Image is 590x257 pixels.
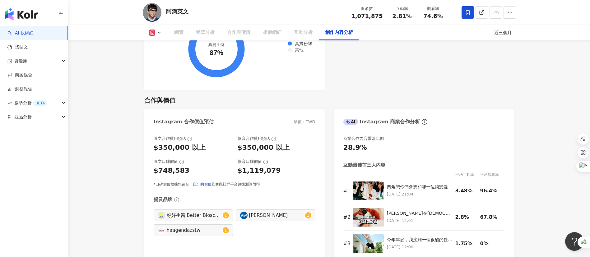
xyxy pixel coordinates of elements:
[343,119,358,125] div: AI
[343,143,367,153] div: 28.9%
[455,240,477,247] div: 1.75%
[154,182,315,187] div: *口碑價值根據您後台， 及客觀社群平台數據測算而得
[238,136,276,141] div: 影音合作費用預估
[223,227,229,233] sup: 1
[294,29,313,36] div: 互動分析
[494,28,516,38] div: 近三個月
[238,143,290,153] div: $350,000 以上
[353,208,384,227] img: 阿滴在Lady Gaga 演唱會上耍雷？！更多演唱會心得請看➡️ #滴scussion #Podcast精華
[343,240,350,247] div: # 3
[387,184,452,190] div: 四角戀你們會想和哪一位談戀愛呢 💕 In this love rectangle, which one would you date 💕 標記你最想接的藝人下班！說不定坐在後座的就是你！ tag...
[392,13,411,19] span: 2.81%
[351,13,383,19] span: 1,071,875
[351,6,383,12] div: 追蹤數
[421,6,445,12] div: 觀看率
[143,3,161,22] img: KOL Avatar
[174,29,184,36] div: 總覽
[5,8,38,21] img: logo
[154,143,206,153] div: $350,000 以上
[173,196,180,203] span: info-circle
[154,136,192,141] div: 圖文合作費用預估
[14,54,27,68] span: 資源庫
[387,191,452,198] p: [DATE] 21:04
[167,212,221,219] div: 好好生醫 Better Biosciences
[263,29,281,36] div: 相似網紅
[227,29,250,36] div: 合作與價值
[196,29,215,36] div: 受眾分析
[249,212,304,219] div: [PERSON_NAME]
[7,101,12,105] span: rise
[240,212,248,219] img: KOL Avatar
[353,181,384,200] img: 四角戀你們會想和哪一位談戀愛呢 💕 In this love rectangle, which one would you date 💕 標記你最想接的藝人下班！說不定坐在後座的就是你！ tag...
[343,214,350,221] div: # 2
[7,86,32,92] a: 洞察報告
[225,213,227,218] span: 1
[480,240,502,247] div: 0%
[7,44,28,50] a: 找貼文
[7,30,34,36] a: searchAI 找網紅
[154,196,172,203] div: 提及品牌
[387,217,452,224] p: [DATE] 12:01
[14,110,32,124] span: 競品分析
[305,212,311,218] sup: 1
[390,6,414,12] div: 互動率
[154,118,214,125] div: Instagram 合作價值預估
[343,136,384,141] div: 商業合作內容覆蓋比例
[225,228,227,232] span: 1
[166,7,188,15] div: 阿滴英文
[14,96,47,110] span: 趨勢分析
[223,212,229,218] sup: 1
[307,213,309,218] span: 1
[290,47,304,52] span: 其他
[455,187,477,194] div: 3.48%
[154,159,184,164] div: 圖文口碑價值
[154,166,190,176] div: $748,583
[325,29,353,36] div: 創作內容分析
[423,13,443,19] span: 74.6%
[238,159,268,164] div: 影音口碑價值
[480,214,502,221] div: 67.8%
[193,182,211,186] a: 自訂的價值
[343,187,350,194] div: # 1
[238,166,281,176] div: $1,119,079
[480,172,505,178] div: 平均觀看率
[455,214,477,221] div: 2.8%
[387,237,452,243] div: 今年年底，我接到一個很酷的任務🔥 要帶著大家一起熱血開跑—— 我將擔任 2025 NB 10K 的暖身跳操教練＋隊伍守護員🫡 📍活動地點：大佳河濱公園十號水門圓頂天幕 🗓️賽事時間：11/23（...
[480,187,502,194] div: 96.4%
[387,210,452,217] div: [PERSON_NAME]在[DEMOGRAPHIC_DATA][PERSON_NAME] 演唱會上耍雷？！更多演唱會心得請看➡️ #滴scussion #Podcast精華
[290,41,312,46] span: 真實粉絲
[343,162,385,168] div: 互動最佳前三大內容
[33,100,47,106] div: BETA
[167,227,221,234] div: haagendazstw
[387,244,452,250] p: [DATE] 12:00
[455,172,480,178] div: 平均互動率
[144,96,175,105] div: 合作與價值
[158,212,165,219] img: KOL Avatar
[565,232,584,251] iframe: Help Scout Beacon - Open
[343,118,420,125] div: Instagram 商業合作分析
[7,72,32,78] a: 商案媒合
[353,234,384,253] img: 今年年底，我接到一個很酷的任務🔥 要帶著大家一起熱血開跑—— 我將擔任 2025 NB 10K 的暖身跳操教練＋隊伍守護員🫡 📍活動地點：大佳河濱公園十號水門圓頂天幕 🗓️賽事時間：11/23（...
[294,119,315,125] div: 幣值：TWD
[158,227,165,234] img: KOL Avatar
[421,118,428,126] span: info-circle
